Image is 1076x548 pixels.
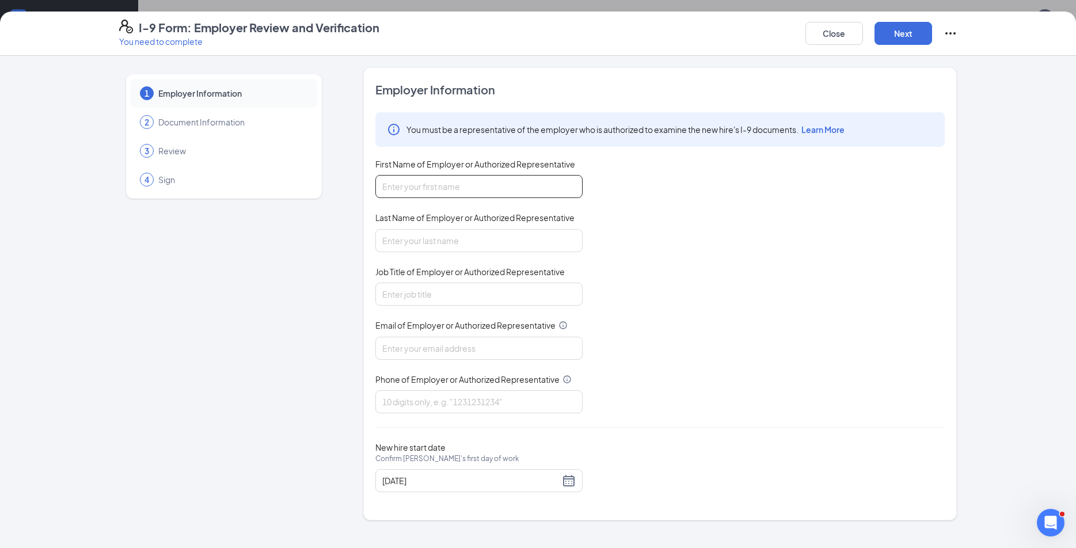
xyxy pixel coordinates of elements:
[375,442,519,476] span: New hire start date
[158,87,306,99] span: Employer Information
[139,20,379,36] h4: I-9 Form: Employer Review and Verification
[375,229,583,252] input: Enter your last name
[944,26,957,40] svg: Ellipses
[375,453,519,465] span: Confirm [PERSON_NAME]'s first day of work
[375,212,575,223] span: Last Name of Employer or Authorized Representative
[1037,509,1064,536] iframe: Intercom live chat
[375,337,583,360] input: Enter your email address
[875,22,932,45] button: Next
[799,124,845,135] a: Learn More
[375,158,575,170] span: First Name of Employer or Authorized Representative
[119,36,379,47] p: You need to complete
[558,321,568,330] svg: Info
[145,116,149,128] span: 2
[158,116,306,128] span: Document Information
[562,375,572,384] svg: Info
[375,175,583,198] input: Enter your first name
[145,87,149,99] span: 1
[375,390,583,413] input: 10 digits only, e.g. "1231231234"
[382,474,560,487] input: 08/26/2025
[119,20,133,33] svg: FormI9EVerifyIcon
[145,174,149,185] span: 4
[158,174,306,185] span: Sign
[406,124,845,135] span: You must be a representative of the employer who is authorized to examine the new hire's I-9 docu...
[145,145,149,157] span: 3
[375,374,560,385] span: Phone of Employer or Authorized Representative
[375,82,945,98] span: Employer Information
[375,283,583,306] input: Enter job title
[801,124,845,135] span: Learn More
[387,123,401,136] svg: Info
[805,22,863,45] button: Close
[158,145,306,157] span: Review
[375,319,556,331] span: Email of Employer or Authorized Representative
[375,266,565,277] span: Job Title of Employer or Authorized Representative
